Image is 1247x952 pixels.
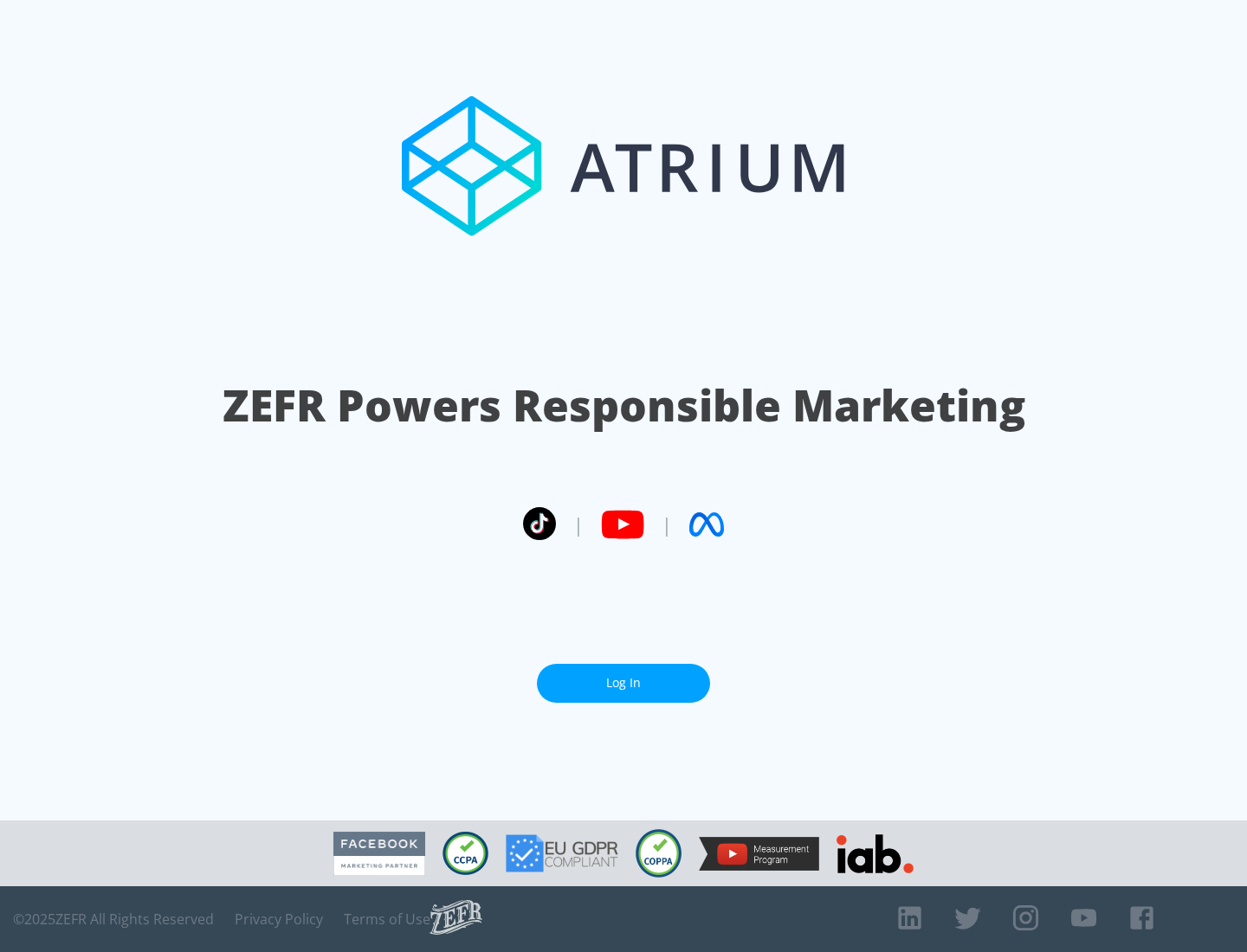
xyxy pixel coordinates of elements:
img: COPPA Compliant [636,829,682,878]
a: Log In [537,664,710,703]
img: GDPR Compliant [506,834,618,872]
span: © 2025 ZEFR All Rights Reserved [13,910,214,928]
img: IAB [837,834,914,873]
a: Privacy Policy [235,910,323,928]
span: | [573,511,584,537]
h1: ZEFR Powers Responsible Marketing [223,376,1025,435]
img: CCPA Compliant [443,832,488,875]
img: YouTube Measurement Program [699,837,819,871]
a: Terms of Use [344,910,430,928]
span: | [662,511,672,537]
img: Facebook Marketing Partner [333,832,425,876]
